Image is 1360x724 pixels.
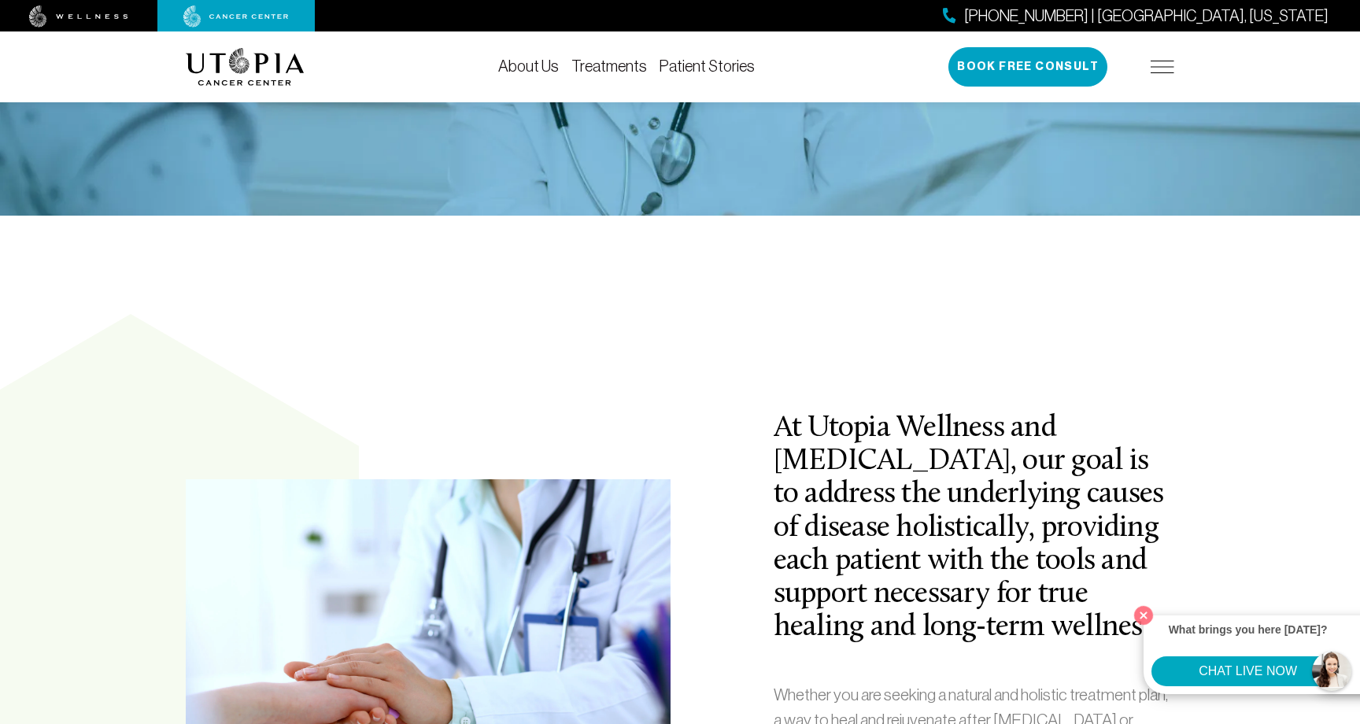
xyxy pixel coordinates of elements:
button: Book Free Consult [948,47,1107,87]
button: Close [1130,602,1157,629]
img: logo [186,48,305,86]
img: wellness [29,6,128,28]
strong: What brings you here [DATE]? [1169,623,1328,636]
a: [PHONE_NUMBER] | [GEOGRAPHIC_DATA], [US_STATE] [943,5,1329,28]
a: About Us [498,57,559,75]
h2: At Utopia Wellness and [MEDICAL_DATA], our goal is to address the underlying causes of disease ho... [774,412,1174,645]
img: cancer center [183,6,289,28]
img: icon-hamburger [1151,61,1174,73]
span: [PHONE_NUMBER] | [GEOGRAPHIC_DATA], [US_STATE] [964,5,1329,28]
button: CHAT LIVE NOW [1151,656,1344,686]
a: Patient Stories [660,57,755,75]
a: Treatments [571,57,647,75]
